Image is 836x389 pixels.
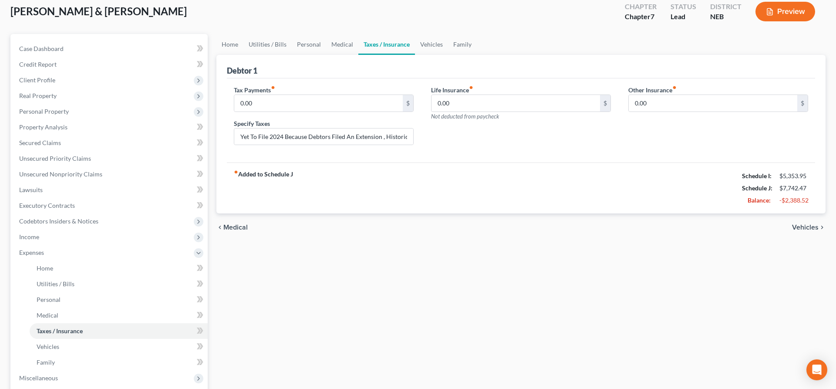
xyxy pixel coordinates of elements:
[403,95,413,112] div: $
[19,170,102,178] span: Unsecured Nonpriority Claims
[234,129,413,145] input: Specify...
[234,85,275,95] label: Tax Payments
[30,308,208,323] a: Medical
[223,224,248,231] span: Medical
[469,85,473,90] i: fiber_manual_record
[19,155,91,162] span: Unsecured Priority Claims
[779,172,808,180] div: $5,353.95
[243,34,292,55] a: Utilities / Bills
[779,196,808,205] div: -$2,388.52
[600,95,610,112] div: $
[748,196,771,204] strong: Balance:
[12,198,208,213] a: Executory Contracts
[19,233,39,240] span: Income
[358,34,415,55] a: Taxes / Insurance
[234,119,270,128] label: Specify Taxes
[448,34,477,55] a: Family
[651,12,654,20] span: 7
[625,12,657,22] div: Chapter
[37,264,53,272] span: Home
[326,34,358,55] a: Medical
[19,217,98,225] span: Codebtors Insiders & Notices
[755,2,815,21] button: Preview
[19,374,58,382] span: Miscellaneous
[216,224,248,231] button: chevron_left Medical
[625,2,657,12] div: Chapter
[819,224,826,231] i: chevron_right
[742,184,772,192] strong: Schedule J:
[19,92,57,99] span: Real Property
[12,119,208,135] a: Property Analysis
[671,12,696,22] div: Lead
[37,311,58,319] span: Medical
[227,65,257,76] div: Debtor 1
[19,76,55,84] span: Client Profile
[10,5,187,17] span: [PERSON_NAME] & [PERSON_NAME]
[19,123,67,131] span: Property Analysis
[12,135,208,151] a: Secured Claims
[431,85,473,95] label: Life Insurance
[37,327,83,335] span: Taxes / Insurance
[671,2,696,12] div: Status
[234,170,238,174] i: fiber_manual_record
[779,184,808,193] div: $7,742.47
[292,34,326,55] a: Personal
[431,95,600,112] input: --
[216,34,243,55] a: Home
[19,139,61,146] span: Secured Claims
[216,224,223,231] i: chevron_left
[30,323,208,339] a: Taxes / Insurance
[37,280,74,288] span: Utilities / Bills
[742,172,772,179] strong: Schedule I:
[19,249,44,256] span: Expenses
[19,186,43,193] span: Lawsuits
[30,260,208,276] a: Home
[19,45,64,52] span: Case Dashboard
[431,113,499,120] span: Not deducted from paycheck
[30,292,208,308] a: Personal
[12,151,208,166] a: Unsecured Priority Claims
[12,41,208,57] a: Case Dashboard
[19,61,57,68] span: Credit Report
[19,108,69,115] span: Personal Property
[234,170,293,206] strong: Added to Schedule J
[12,182,208,198] a: Lawsuits
[30,355,208,370] a: Family
[30,276,208,292] a: Utilities / Bills
[792,224,826,231] button: Vehicles chevron_right
[30,339,208,355] a: Vehicles
[12,166,208,182] a: Unsecured Nonpriority Claims
[672,85,677,90] i: fiber_manual_record
[19,202,75,209] span: Executory Contracts
[37,343,59,350] span: Vehicles
[271,85,275,90] i: fiber_manual_record
[710,12,742,22] div: NEB
[12,57,208,72] a: Credit Report
[415,34,448,55] a: Vehicles
[797,95,808,112] div: $
[710,2,742,12] div: District
[806,359,827,380] div: Open Intercom Messenger
[37,296,61,303] span: Personal
[792,224,819,231] span: Vehicles
[234,95,403,112] input: --
[629,95,797,112] input: --
[37,359,55,366] span: Family
[628,85,677,95] label: Other Insurance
